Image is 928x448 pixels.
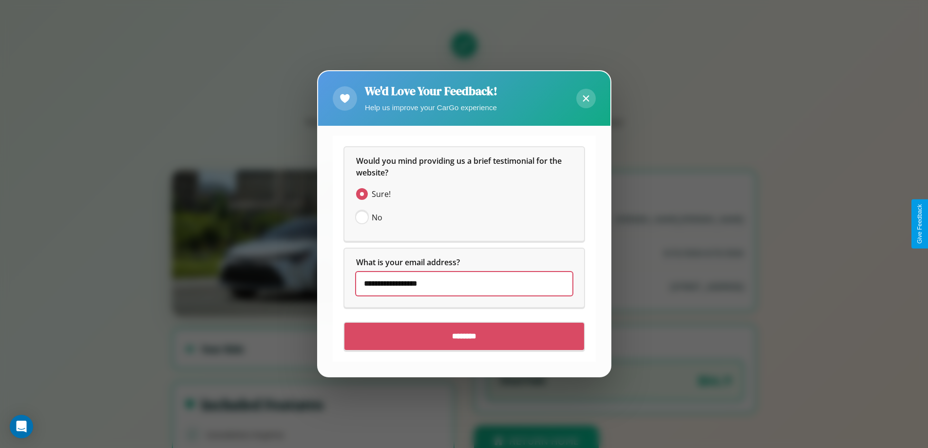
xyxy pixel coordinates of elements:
[916,204,923,244] div: Give Feedback
[356,156,564,178] span: Would you mind providing us a brief testimonial for the website?
[10,415,33,438] div: Open Intercom Messenger
[365,101,497,114] p: Help us improve your CarGo experience
[372,212,382,224] span: No
[356,257,460,268] span: What is your email address?
[372,189,391,200] span: Sure!
[365,83,497,99] h2: We'd Love Your Feedback!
